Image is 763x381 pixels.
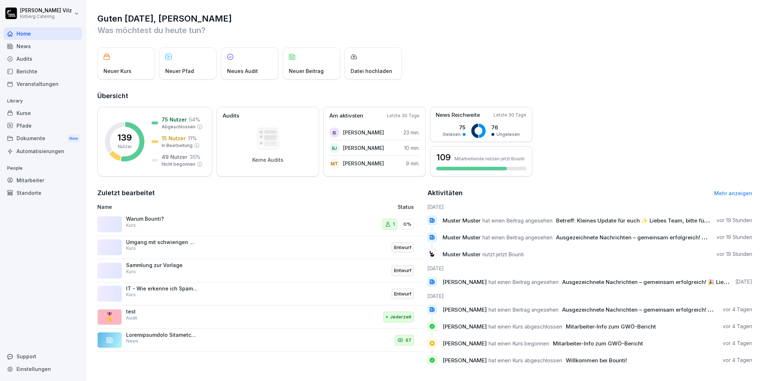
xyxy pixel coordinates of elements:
[4,40,82,52] a: News
[252,157,283,163] p: Keine Audits
[329,112,363,120] p: Am aktivsten
[398,203,414,211] p: Status
[436,111,480,119] p: News Reichweite
[97,13,752,24] h1: Guten [DATE], [PERSON_NAME]
[714,190,752,196] a: Mehr anzeigen
[104,311,115,323] p: 🎖️
[227,67,258,75] p: Neues Audit
[126,315,137,321] p: Audit
[343,129,384,136] p: [PERSON_NAME]
[387,113,420,119] p: Letzte 30 Tage
[329,128,339,138] div: IS
[97,213,422,236] a: Warum Bounti?Kurs10%
[97,329,422,352] a: Loremipsumdolo Sitametcons – adipiscin elitseddoei! 🎉 Tempor Inci, utl etdol magnaaliqu Enimadmin...
[343,160,384,167] p: [PERSON_NAME]
[4,363,82,375] a: Einstellungen
[4,350,82,363] div: Support
[162,116,187,123] p: 75 Nutzer
[162,161,195,167] p: Nicht begonnen
[343,144,384,152] p: [PERSON_NAME]
[20,8,72,14] p: [PERSON_NAME] Vilz
[427,292,753,300] h6: [DATE]
[4,95,82,107] p: Library
[489,279,559,285] span: hat einen Beitrag angesehen
[351,67,392,75] p: Datei hochladen
[329,159,339,169] div: MT
[162,134,186,142] p: 15 Nutzer
[4,78,82,90] div: Veranstaltungen
[162,142,193,149] p: In Bearbeitung
[443,217,481,224] span: Muster Muster
[126,268,136,275] p: Kurs
[427,265,753,272] h6: [DATE]
[4,65,82,78] a: Berichte
[4,174,82,187] a: Mitarbeiter
[443,124,466,131] p: 75
[427,188,463,198] h2: Aktivitäten
[489,323,562,330] span: hat einen Kurs abgeschlossen
[189,116,200,123] p: 54 %
[97,236,422,260] a: Umgang mit schwierigen GästenKursEntwurf
[4,119,82,132] a: Pfade
[162,153,188,161] p: 49 Nutzer
[735,278,752,285] p: [DATE]
[97,188,422,198] h2: Zuletzt bearbeitet
[393,221,395,228] p: 1
[126,262,198,268] p: Sammlung zur Vorlage
[190,153,200,161] p: 35 %
[4,132,82,145] div: Dokumente
[436,151,451,164] h3: 109
[427,203,753,211] h6: [DATE]
[4,187,82,199] a: Standorte
[97,259,422,283] a: Sammlung zur VorlageKursEntwurf
[443,306,487,313] span: [PERSON_NAME]
[489,357,562,364] span: hat einen Kurs abgeschlossen
[566,357,627,364] span: Willkommen bei Bounti!
[717,234,752,241] p: vor 19 Stunden
[126,332,198,338] p: Loremipsumdolo Sitametcons – adipiscin elitseddoei! 🎉 Tempor Inci, utl etdol magnaaliqu Enimadmin...
[126,222,136,229] p: Kurs
[494,112,526,118] p: Letzte 30 Tage
[394,290,411,298] p: Entwurf
[126,216,198,222] p: Warum Bounti?
[723,306,752,313] p: vor 4 Tagen
[4,107,82,119] a: Kurse
[126,308,198,315] p: test
[4,132,82,145] a: DokumenteNew
[443,323,487,330] span: [PERSON_NAME]
[489,306,559,313] span: hat einen Beitrag angesehen
[406,160,420,167] p: 9 min.
[390,313,411,321] p: Jederzeit
[97,203,302,211] p: Name
[126,338,138,344] p: News
[482,217,552,224] span: hat einen Beitrag angesehen
[126,292,136,298] p: Kurs
[4,145,82,157] a: Automatisierungen
[443,234,481,241] span: Muster Muster
[443,131,461,138] p: Gelesen
[117,133,132,142] p: 139
[68,134,80,143] div: New
[443,279,487,285] span: [PERSON_NAME]
[566,323,656,330] span: Mitarbeiter-Info zum GWÖ-Bericht
[162,124,195,130] p: Abgeschlossen
[553,340,643,347] span: Mitarbeiter-Info zum GWÖ-Bericht
[723,357,752,364] p: vor 4 Tagen
[20,14,72,19] p: Kirberg Catering
[329,143,339,153] div: BJ
[126,245,136,252] p: Kurs
[489,340,549,347] span: hat einen Kurs begonnen
[443,340,487,347] span: [PERSON_NAME]
[717,217,752,224] p: vor 19 Stunden
[394,267,411,274] p: Entwurf
[103,67,131,75] p: Neuer Kurs
[403,221,411,228] p: 0%
[188,134,197,142] p: 11 %
[723,340,752,347] p: vor 4 Tagen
